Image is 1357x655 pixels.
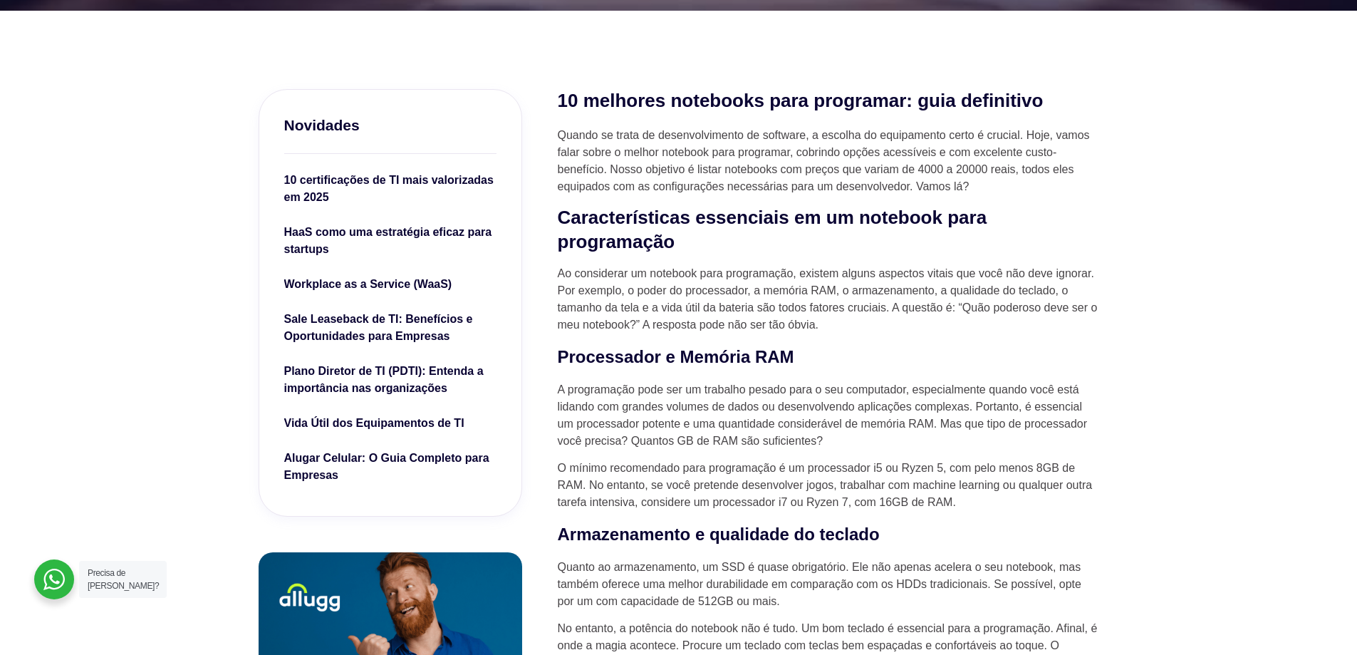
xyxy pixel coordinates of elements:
strong: Armazenamento e qualidade do teclado [558,525,880,544]
p: O mínimo recomendado para programação é um processador i5 ou Ryzen 5, com pelo menos 8GB de RAM. ... [558,460,1099,511]
a: Vida Útil dos Equipamentos de TI [284,415,496,435]
div: Widget de chat [1286,587,1357,655]
a: Alugar Celular: O Guia Completo para Empresas [284,450,496,488]
a: Sale Leaseback de TI: Benefícios e Oportunidades para Empresas [284,311,496,349]
span: Precisa de [PERSON_NAME]? [88,568,159,591]
p: Quando se trata de desenvolvimento de software, a escolha do equipamento certo é crucial. Hoje, v... [558,127,1099,195]
p: Quanto ao armazenamento, um SSD é quase obrigatório. Ele não apenas acelera o seu notebook, mas t... [558,559,1099,610]
iframe: Chat Widget [1286,587,1357,655]
a: HaaS como uma estratégia eficaz para startups [284,224,496,262]
p: A programação pode ser um trabalho pesado para o seu computador, especialmente quando você está l... [558,381,1099,450]
a: Workplace as a Service (WaaS) [284,276,496,296]
strong: Características essenciais em um notebook para programação [558,207,987,252]
h3: Novidades [284,115,496,135]
strong: Processador e Memória RAM [558,347,794,366]
h2: 10 melhores notebooks para programar: guia definitivo [558,89,1099,113]
p: Ao considerar um notebook para programação, existem alguns aspectos vitais que você não deve igno... [558,265,1099,334]
a: Plano Diretor de TI (PDTI): Entenda a importância nas organizações [284,363,496,401]
a: 10 certificações de TI mais valorizadas em 2025 [284,172,496,210]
